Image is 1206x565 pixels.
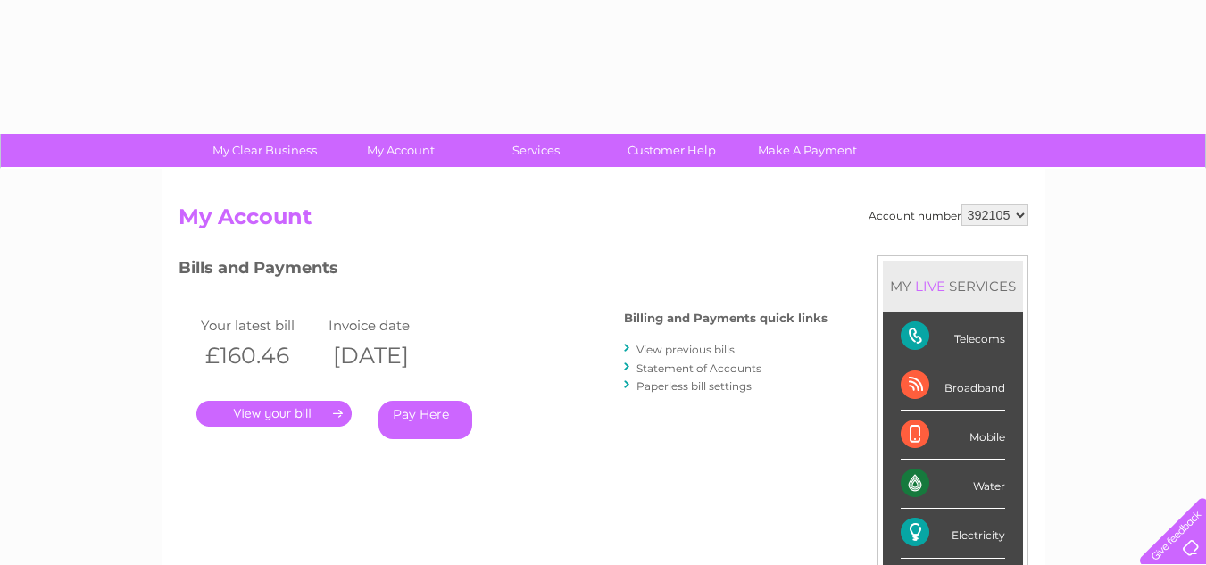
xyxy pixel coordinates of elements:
[378,401,472,439] a: Pay Here
[624,312,828,325] h4: Billing and Payments quick links
[636,361,761,375] a: Statement of Accounts
[179,255,828,287] h3: Bills and Payments
[196,401,352,427] a: .
[324,313,453,337] td: Invoice date
[196,313,325,337] td: Your latest bill
[734,134,881,167] a: Make A Payment
[911,278,949,295] div: LIVE
[196,337,325,374] th: £160.46
[901,361,1005,411] div: Broadband
[191,134,338,167] a: My Clear Business
[883,261,1023,312] div: MY SERVICES
[324,337,453,374] th: [DATE]
[901,509,1005,558] div: Electricity
[636,343,735,356] a: View previous bills
[327,134,474,167] a: My Account
[636,379,752,393] a: Paperless bill settings
[901,411,1005,460] div: Mobile
[901,460,1005,509] div: Water
[598,134,745,167] a: Customer Help
[901,312,1005,361] div: Telecoms
[462,134,610,167] a: Services
[179,204,1028,238] h2: My Account
[869,204,1028,226] div: Account number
